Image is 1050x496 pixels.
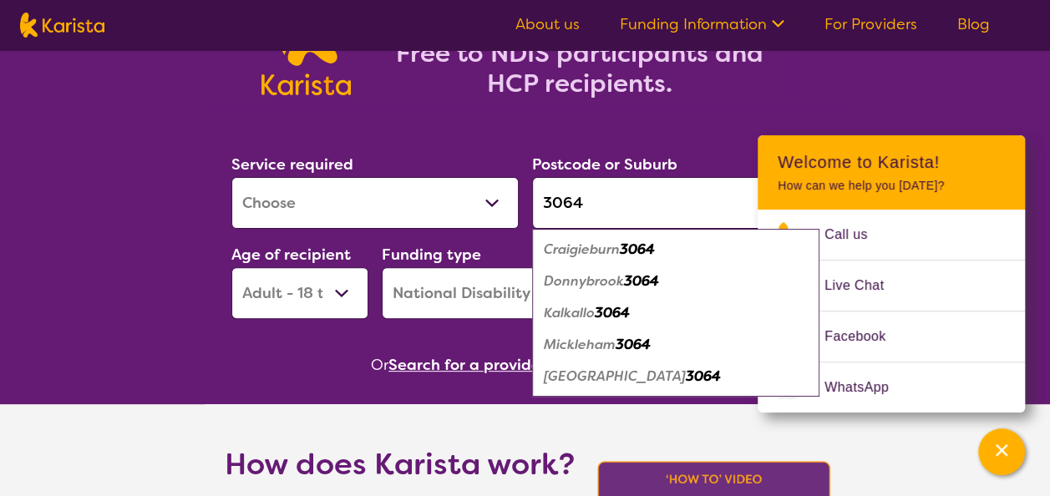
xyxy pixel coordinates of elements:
[957,14,990,34] a: Blog
[540,266,811,297] div: Donnybrook 3064
[758,135,1025,412] div: Channel Menu
[540,361,811,392] div: Roxburgh Park 3064
[824,375,909,400] span: WhatsApp
[540,329,811,361] div: Mickleham 3064
[540,297,811,329] div: Kalkallo 3064
[544,240,620,258] em: Craigieburn
[758,210,1025,412] ul: Choose channel
[544,272,624,290] em: Donnybrook
[778,179,1005,193] p: How can we help you [DATE]?
[595,304,630,321] em: 3064
[620,14,784,34] a: Funding Information
[231,245,351,265] label: Age of recipient
[20,13,104,38] img: Karista logo
[620,240,655,258] em: 3064
[540,234,811,266] div: Craigieburn 3064
[231,154,353,175] label: Service required
[824,273,904,298] span: Live Chat
[778,152,1005,172] h2: Welcome to Karista!
[686,367,721,385] em: 3064
[616,336,651,353] em: 3064
[824,14,917,34] a: For Providers
[544,336,616,353] em: Mickleham
[515,14,580,34] a: About us
[371,38,789,99] h2: Free to NDIS participants and HCP recipients.
[225,444,576,484] h1: How does Karista work?
[371,352,388,377] span: Or
[544,304,595,321] em: Kalkallo
[532,177,819,229] input: Type
[978,428,1025,475] button: Channel Menu
[382,245,481,265] label: Funding type
[388,352,679,377] button: Search for a provider to leave a review
[624,272,659,290] em: 3064
[824,222,888,247] span: Call us
[532,154,677,175] label: Postcode or Suburb
[824,324,905,349] span: Facebook
[544,367,686,385] em: [GEOGRAPHIC_DATA]
[758,362,1025,412] a: Web link opens in a new tab.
